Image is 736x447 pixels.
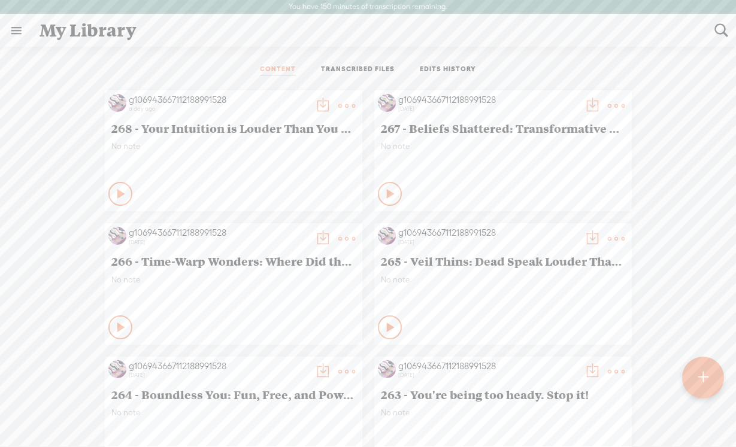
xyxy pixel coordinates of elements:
[378,94,396,112] img: http%3A%2F%2Fres.cloudinary.com%2Ftrebble-fm%2Fimage%2Fupload%2Fv1726024757%2Fcom.trebble.trebble...
[260,65,296,75] a: CONTENT
[129,239,308,246] div: [DATE]
[108,94,126,112] img: http%3A%2F%2Fres.cloudinary.com%2Ftrebble-fm%2Fimage%2Fupload%2Fv1726024757%2Fcom.trebble.trebble...
[129,227,308,239] div: g106943667112188991528
[111,141,356,151] span: No note
[129,360,308,372] div: g106943667112188991528
[381,387,625,402] span: 263 - You're being too heady. Stop it!
[289,2,447,12] label: You have 150 minutes of transcription remaining.
[381,254,625,268] span: 265 - Veil Thins: Dead Speak Louder Than Ever
[111,275,356,285] span: No note
[398,105,578,112] div: [DATE]
[420,65,476,75] a: EDITS HISTORY
[398,372,578,379] div: [DATE]
[398,239,578,246] div: [DATE]
[129,105,308,112] div: a day ago
[398,94,578,106] div: g106943667112188991528
[381,275,625,285] span: No note
[108,227,126,245] img: http%3A%2F%2Fres.cloudinary.com%2Ftrebble-fm%2Fimage%2Fupload%2Fv1726024757%2Fcom.trebble.trebble...
[381,121,625,135] span: 267 - Beliefs Shattered: Transformative Energy Shifts
[321,65,395,75] a: TRANSCRIBED FILES
[129,94,308,106] div: g106943667112188991528
[111,254,356,268] span: 266 - Time-Warp Wonders: Where Did the Minutes Go?
[378,227,396,245] img: http%3A%2F%2Fres.cloudinary.com%2Ftrebble-fm%2Fimage%2Fupload%2Fv1726024757%2Fcom.trebble.trebble...
[381,408,625,418] span: No note
[378,360,396,378] img: http%3A%2F%2Fres.cloudinary.com%2Ftrebble-fm%2Fimage%2Fupload%2Fv1726024757%2Fcom.trebble.trebble...
[111,387,356,402] span: 264 - Boundless You: Fun, Free, and Powerful. It's Time.
[108,360,126,378] img: http%3A%2F%2Fres.cloudinary.com%2Ftrebble-fm%2Fimage%2Fupload%2Fv1726024757%2Fcom.trebble.trebble...
[111,121,356,135] span: 268 - Your Intuition is Louder Than You Think
[381,141,625,151] span: No note
[31,15,706,46] div: My Library
[398,360,578,372] div: g106943667112188991528
[111,408,356,418] span: No note
[398,227,578,239] div: g106943667112188991528
[129,372,308,379] div: [DATE]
